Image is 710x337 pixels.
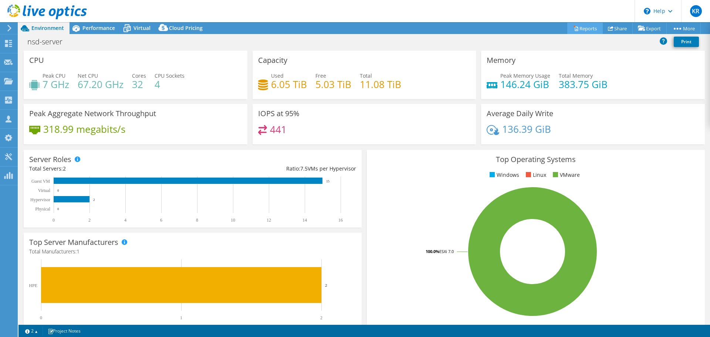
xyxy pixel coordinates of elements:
[302,218,307,223] text: 14
[132,80,146,88] h4: 32
[315,80,351,88] h4: 5.03 TiB
[29,109,156,118] h3: Peak Aggregate Network Throughput
[372,155,699,164] h3: Top Operating Systems
[325,283,327,287] text: 2
[124,218,126,223] text: 4
[78,72,98,79] span: Net CPU
[155,72,185,79] span: CPU Sockets
[500,72,550,79] span: Peak Memory Usage
[488,171,519,179] li: Windows
[53,218,55,223] text: 0
[193,165,356,173] div: Ratio: VMs per Hypervisor
[88,218,91,223] text: 2
[602,23,633,34] a: Share
[38,188,51,193] text: Virtual
[78,80,124,88] h4: 67.20 GHz
[29,56,44,64] h3: CPU
[360,72,372,79] span: Total
[487,109,553,118] h3: Average Daily Write
[320,315,322,320] text: 2
[29,155,71,164] h3: Server Roles
[63,165,66,172] span: 2
[426,249,439,254] tspan: 100.0%
[29,238,118,246] h3: Top Server Manufacturers
[31,24,64,31] span: Environment
[196,218,198,223] text: 8
[524,171,546,179] li: Linux
[31,179,50,184] text: Guest VM
[267,218,271,223] text: 12
[360,80,401,88] h4: 11.08 TiB
[77,248,80,255] span: 1
[43,72,65,79] span: Peak CPU
[439,249,454,254] tspan: ESXi 7.0
[132,72,146,79] span: Cores
[93,198,95,202] text: 2
[487,56,515,64] h3: Memory
[271,72,284,79] span: Used
[567,23,603,34] a: Reports
[690,5,702,17] span: KR
[258,56,287,64] h3: Capacity
[169,24,203,31] span: Cloud Pricing
[271,80,307,88] h4: 6.05 TiB
[666,23,701,34] a: More
[40,315,42,320] text: 0
[29,247,356,256] h4: Total Manufacturers:
[315,72,326,79] span: Free
[30,197,50,202] text: Hypervisor
[57,207,59,211] text: 0
[133,24,151,31] span: Virtual
[559,80,608,88] h4: 383.75 GiB
[231,218,235,223] text: 10
[644,8,650,14] svg: \n
[20,326,43,336] a: 2
[43,80,69,88] h4: 7 GHz
[270,125,287,134] h4: 441
[674,37,699,47] a: Print
[160,218,162,223] text: 6
[180,315,182,320] text: 1
[500,80,550,88] h4: 146.24 GiB
[43,125,125,133] h4: 318.99 megabits/s
[35,206,50,212] text: Physical
[258,109,300,118] h3: IOPS at 95%
[29,283,37,288] text: HPE
[338,218,343,223] text: 16
[82,24,115,31] span: Performance
[57,189,59,192] text: 0
[155,80,185,88] h4: 4
[502,125,551,133] h4: 136.39 GiB
[326,179,330,183] text: 15
[24,38,74,46] h1: nsd-server
[559,72,593,79] span: Total Memory
[551,171,580,179] li: VMware
[29,165,193,173] div: Total Servers:
[632,23,667,34] a: Export
[43,326,86,336] a: Project Notes
[300,165,308,172] span: 7.5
